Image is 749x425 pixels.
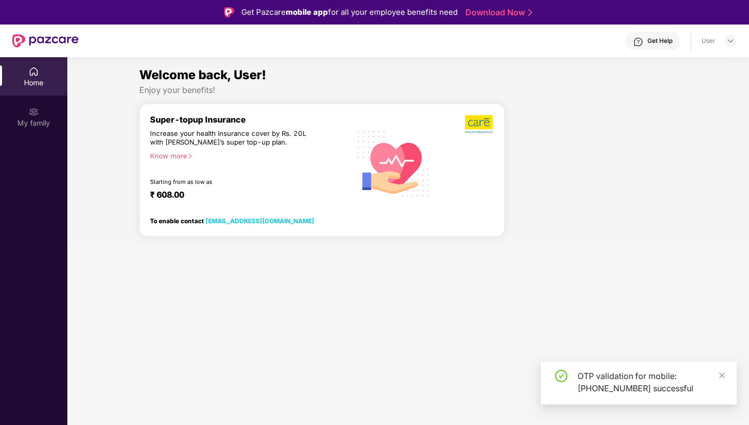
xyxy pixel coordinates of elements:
span: check-circle [555,370,567,382]
img: svg+xml;base64,PHN2ZyBpZD0iSGVscC0zMngzMiIgeG1sbnM9Imh0dHA6Ly93d3cudzMub3JnLzIwMDAvc3ZnIiB3aWR0aD... [633,37,643,47]
div: ₹ 608.00 [150,190,340,202]
strong: mobile app [286,7,328,17]
img: Stroke [528,7,532,18]
img: b5dec4f62d2307b9de63beb79f102df3.png [465,114,494,134]
div: Super-topup Insurance [150,114,351,125]
div: User [702,37,715,45]
img: Logo [224,7,234,17]
a: [EMAIL_ADDRESS][DOMAIN_NAME] [206,217,314,225]
div: Know more [150,152,344,159]
img: svg+xml;base64,PHN2ZyBpZD0iRHJvcGRvd24tMzJ4MzIiIHhtbG5zPSJodHRwOi8vd3d3LnczLm9yZy8yMDAwL3N2ZyIgd2... [727,37,735,45]
div: OTP validation for mobile: [PHONE_NUMBER] successful [578,370,725,394]
a: Download Now [465,7,529,18]
img: New Pazcare Logo [12,34,79,48]
img: svg+xml;base64,PHN2ZyB3aWR0aD0iMjAiIGhlaWdodD0iMjAiIHZpZXdCb3g9IjAgMCAyMCAyMCIgZmlsbD0ibm9uZSIgeG... [29,107,39,117]
div: Enjoy your benefits! [139,85,677,96]
div: Get Pazcare for all your employee benefits need [241,6,458,18]
div: To enable contact [150,217,314,224]
img: svg+xml;base64,PHN2ZyBpZD0iSG9tZSIgeG1sbnM9Imh0dHA6Ly93d3cudzMub3JnLzIwMDAvc3ZnIiB3aWR0aD0iMjAiIG... [29,66,39,77]
div: Increase your health insurance cover by Rs. 20L with [PERSON_NAME]’s super top-up plan. [150,129,307,147]
div: Get Help [647,37,672,45]
div: Starting from as low as [150,178,307,185]
span: right [187,153,193,159]
span: Welcome back, User! [139,67,266,82]
span: close [718,372,726,379]
img: svg+xml;base64,PHN2ZyB4bWxucz0iaHR0cDovL3d3dy53My5vcmcvMjAwMC9zdmciIHhtbG5zOnhsaW5rPSJodHRwOi8vd3... [351,119,437,206]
